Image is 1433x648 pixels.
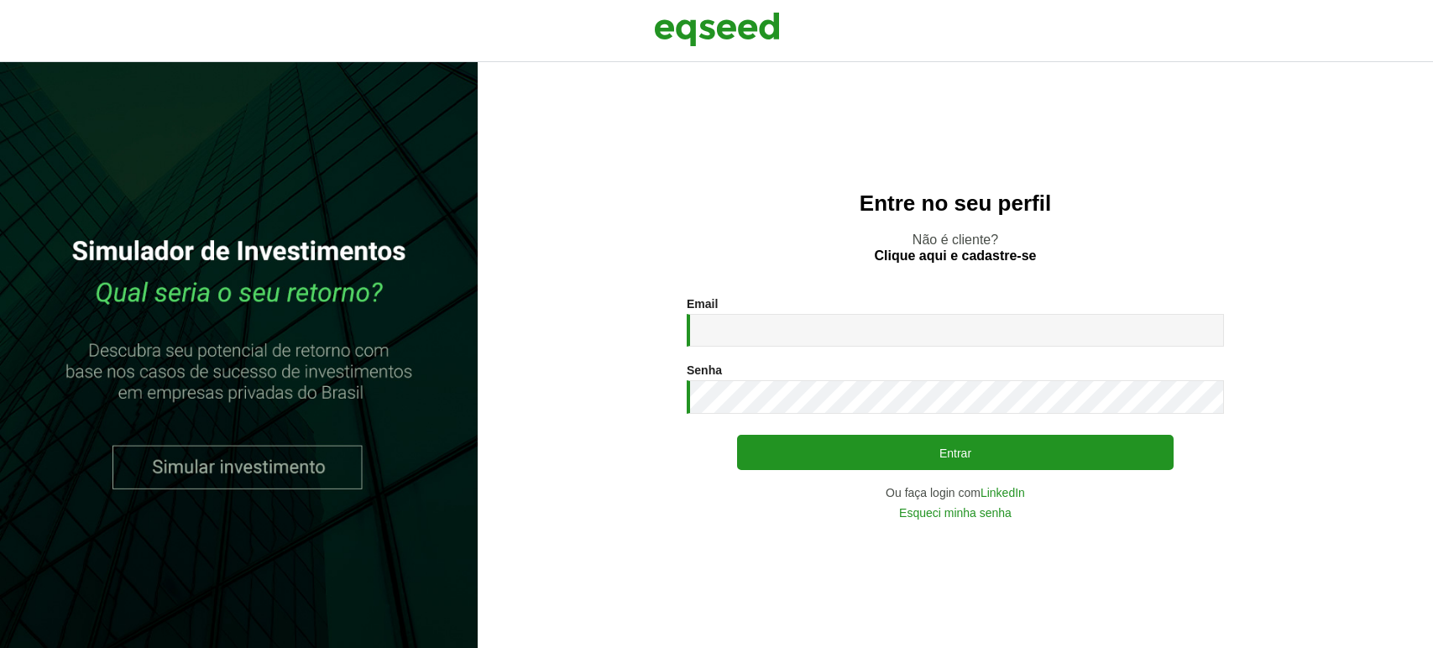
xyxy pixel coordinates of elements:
label: Senha [687,364,722,376]
a: Clique aqui e cadastre-se [875,249,1037,263]
p: Não é cliente? [511,232,1399,264]
img: EqSeed Logo [654,8,780,50]
label: Email [687,298,718,310]
a: LinkedIn [981,487,1025,499]
button: Entrar [737,435,1174,470]
h2: Entre no seu perfil [511,191,1399,216]
div: Ou faça login com [687,487,1224,499]
a: Esqueci minha senha [899,507,1012,519]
